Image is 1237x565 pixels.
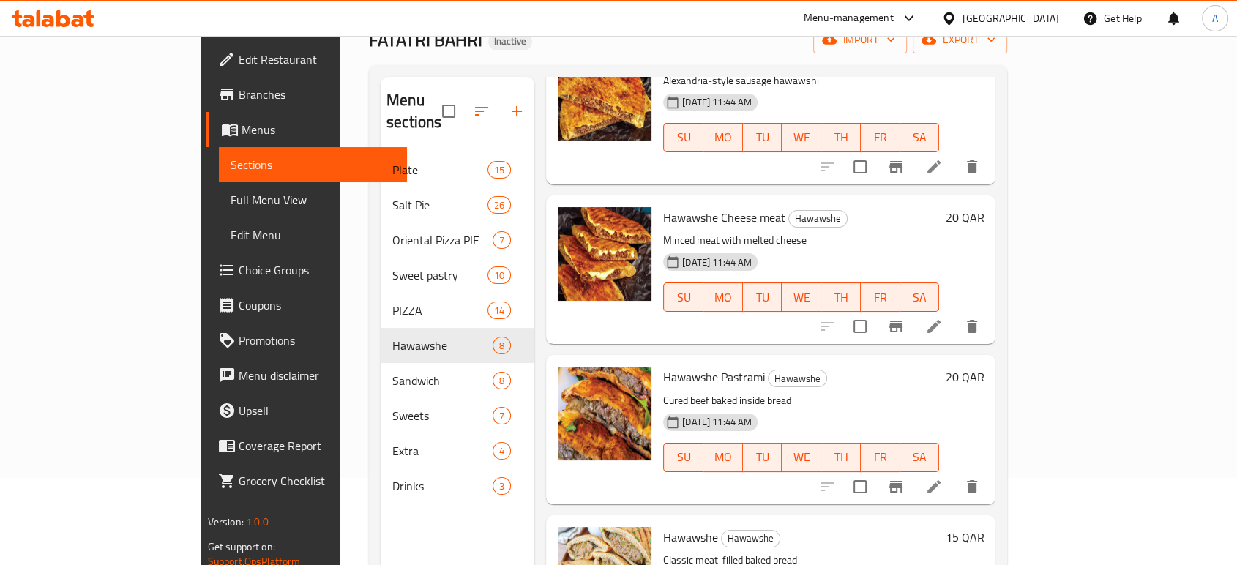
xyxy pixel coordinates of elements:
[493,337,511,354] div: items
[392,196,487,214] div: Salt Pie
[558,47,651,141] img: Hawawshe Sausage ALX
[867,446,894,468] span: FR
[861,282,900,312] button: FR
[246,512,269,531] span: 1.0.0
[239,86,395,103] span: Branches
[392,266,487,284] span: Sweet pastry
[954,149,990,184] button: delete
[433,96,464,127] span: Select all sections
[906,446,934,468] span: SA
[381,258,534,293] div: Sweet pastry10
[743,443,782,472] button: TU
[821,282,861,312] button: TH
[663,443,703,472] button: SU
[663,123,703,152] button: SU
[488,304,510,318] span: 14
[493,374,510,388] span: 8
[493,231,511,249] div: items
[219,182,407,217] a: Full Menu View
[392,161,487,179] div: Plate
[788,210,848,228] div: Hawawshe
[206,358,407,393] a: Menu disclaimer
[499,94,534,129] button: Add section
[827,446,855,468] span: TH
[722,530,780,547] span: Hawawshe
[381,146,534,509] nav: Menu sections
[392,231,493,249] span: Oriental Pizza PIE
[488,35,532,48] span: Inactive
[488,269,510,282] span: 10
[676,415,758,429] span: [DATE] 11:44 AM
[878,149,913,184] button: Branch-specific-item
[558,207,651,301] img: Hawawshe Cheese meat
[878,309,913,344] button: Branch-specific-item
[381,328,534,363] div: Hawawshe8
[381,222,534,258] div: Oriental Pizza PIE7
[493,339,510,353] span: 8
[487,266,511,284] div: items
[487,302,511,319] div: items
[861,443,900,472] button: FR
[392,477,493,495] span: Drinks
[788,287,815,308] span: WE
[392,442,493,460] span: Extra
[925,158,943,176] a: Edit menu item
[206,323,407,358] a: Promotions
[663,72,939,90] p: Alexandria-style sausage hawawshi
[369,23,482,56] span: FATATRI BAHRI
[239,332,395,349] span: Promotions
[782,443,821,472] button: WE
[878,469,913,504] button: Branch-specific-item
[381,363,534,398] div: Sandwich8
[239,402,395,419] span: Upsell
[206,42,407,77] a: Edit Restaurant
[906,287,934,308] span: SA
[231,226,395,244] span: Edit Menu
[721,530,780,547] div: Hawawshe
[670,446,698,468] span: SU
[845,311,875,342] span: Select to update
[381,468,534,504] div: Drinks3
[749,127,777,148] span: TU
[963,10,1059,26] div: [GEOGRAPHIC_DATA]
[925,318,943,335] a: Edit menu item
[676,95,758,109] span: [DATE] 11:44 AM
[392,372,493,389] span: Sandwich
[392,407,493,424] div: Sweets
[206,393,407,428] a: Upsell
[924,31,995,49] span: export
[945,207,984,228] h6: 20 QAR
[906,127,934,148] span: SA
[703,443,743,472] button: MO
[845,151,875,182] span: Select to update
[845,471,875,502] span: Select to update
[493,233,510,247] span: 7
[381,152,534,187] div: Plate15
[703,123,743,152] button: MO
[827,127,855,148] span: TH
[386,89,442,133] h2: Menu sections
[493,444,510,458] span: 4
[488,33,532,50] div: Inactive
[954,309,990,344] button: delete
[782,123,821,152] button: WE
[381,433,534,468] div: Extra4
[827,287,855,308] span: TH
[663,392,939,410] p: Cured beef baked inside bread
[493,479,510,493] span: 3
[206,112,407,147] a: Menus
[670,127,698,148] span: SU
[493,409,510,423] span: 7
[493,442,511,460] div: items
[206,463,407,498] a: Grocery Checklist
[206,428,407,463] a: Coverage Report
[709,127,737,148] span: MO
[709,287,737,308] span: MO
[392,302,487,319] div: PIZZA
[493,372,511,389] div: items
[487,161,511,179] div: items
